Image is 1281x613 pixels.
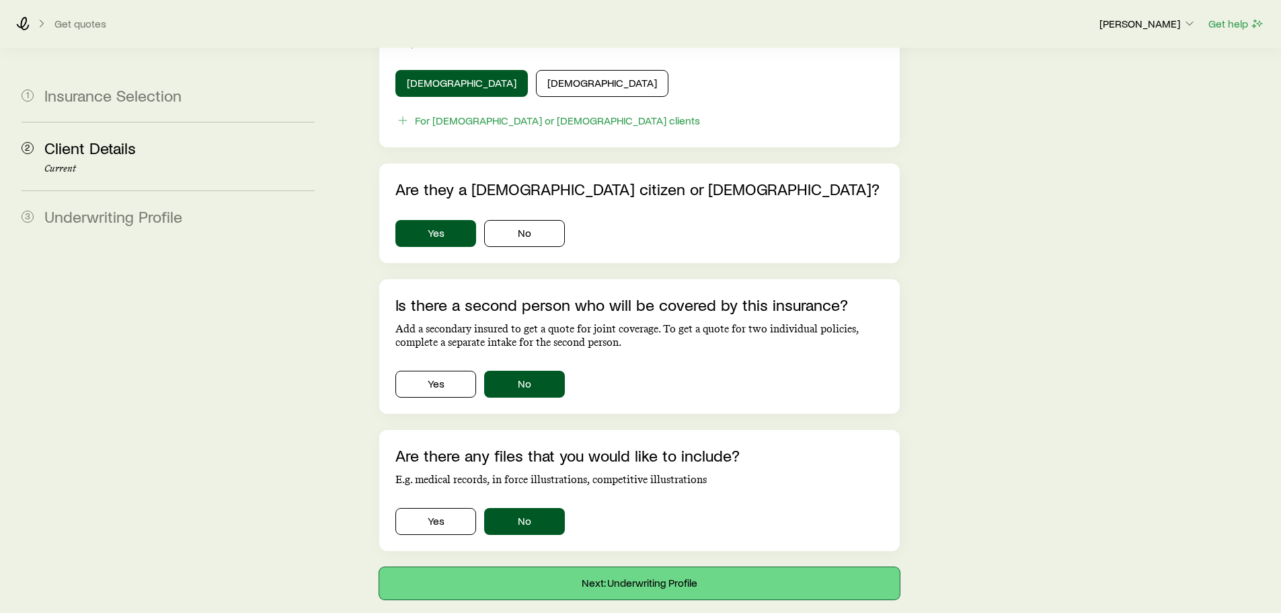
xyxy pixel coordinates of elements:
[395,446,883,465] p: Are there any files that you would like to include?
[22,89,34,102] span: 1
[379,567,899,600] button: Next: Underwriting Profile
[395,322,883,349] p: Add a secondary insured to get a quote for joint coverage. To get a quote for two individual poli...
[44,164,315,174] p: Current
[395,295,883,314] p: Is there a second person who will be covered by this insurance?
[44,138,136,157] span: Client Details
[44,207,182,226] span: Underwriting Profile
[22,142,34,154] span: 2
[395,473,883,486] p: E.g. medical records, in force illustrations, competitive illustrations
[54,17,107,30] button: Get quotes
[1099,16,1197,32] button: [PERSON_NAME]
[536,70,668,97] button: [DEMOGRAPHIC_DATA]
[22,211,34,223] span: 3
[395,180,883,199] p: Are they a [DEMOGRAPHIC_DATA] citizen or [DEMOGRAPHIC_DATA]?
[1208,16,1265,32] button: Get help
[395,113,701,129] button: For [DEMOGRAPHIC_DATA] or [DEMOGRAPHIC_DATA] clients
[1099,17,1196,30] p: [PERSON_NAME]
[395,371,476,398] button: Yes
[395,70,528,97] button: [DEMOGRAPHIC_DATA]
[395,220,476,247] button: Yes
[484,508,565,535] button: No
[484,220,565,247] button: No
[415,114,700,127] div: For [DEMOGRAPHIC_DATA] or [DEMOGRAPHIC_DATA] clients
[44,85,182,105] span: Insurance Selection
[484,371,565,398] button: No
[395,508,476,535] button: Yes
